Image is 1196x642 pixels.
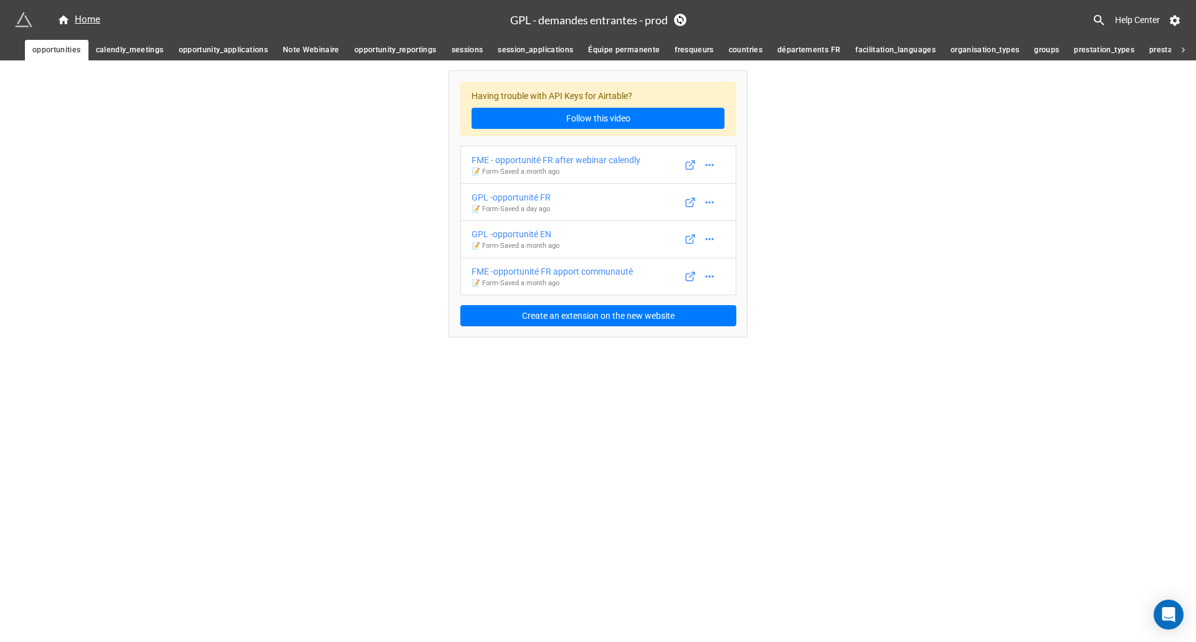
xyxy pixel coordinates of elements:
[460,258,736,296] a: FME -opportunité FR apport communauté📝 Form-Saved a month ago
[1034,44,1059,57] span: groups
[15,11,32,29] img: miniextensions-icon.73ae0678.png
[460,220,736,258] a: GPL -opportunité EN📝 Form-Saved a month ago
[588,44,660,57] span: Équipe permanente
[460,305,736,326] button: Create an extension on the new website
[951,44,1019,57] span: organisation_types
[96,44,164,57] span: calendly_meetings
[729,44,762,57] span: countries
[472,204,551,214] p: 📝 Form - Saved a day ago
[57,12,100,27] div: Home
[855,44,936,57] span: facilitation_languages
[674,14,686,26] a: Sync Base Structure
[472,167,640,177] p: 📝 Form - Saved a month ago
[1074,44,1134,57] span: prestation_types
[354,44,437,57] span: opportunity_reportings
[675,44,714,57] span: fresqueurs
[460,183,736,221] a: GPL -opportunité FR📝 Form-Saved a day ago
[1106,9,1169,31] a: Help Center
[472,278,633,288] p: 📝 Form - Saved a month ago
[25,40,1171,60] div: scrollable auto tabs example
[460,146,736,184] a: FME - opportunité FR after webinar calendly📝 Form-Saved a month ago
[472,191,551,204] div: GPL -opportunité FR
[283,44,339,57] span: Note Webinaire
[50,12,108,27] a: Home
[472,108,724,129] a: Follow this video
[32,44,81,57] span: opportunities
[472,153,640,167] div: FME - opportunité FR after webinar calendly
[452,44,483,57] span: sessions
[472,241,559,251] p: 📝 Form - Saved a month ago
[472,227,559,241] div: GPL -opportunité EN
[1154,600,1184,630] div: Open Intercom Messenger
[472,265,633,278] div: FME -opportunité FR apport communauté
[498,44,573,57] span: session_applications
[777,44,840,57] span: départements FR
[510,14,668,26] h3: GPL - demandes entrantes - prod
[179,44,268,57] span: opportunity_applications
[460,82,736,136] div: Having trouble with API Keys for Airtable?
